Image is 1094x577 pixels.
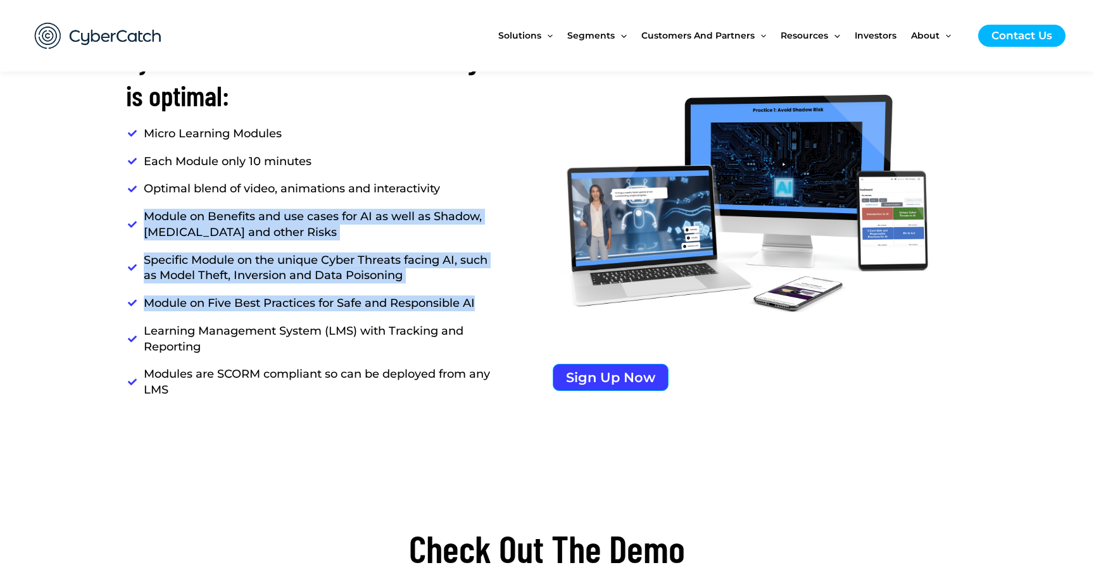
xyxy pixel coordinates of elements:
[828,9,839,62] span: Menu Toggle
[855,9,911,62] a: Investors
[137,209,495,240] span: Module on Benefits and use cases for AI as well as Shadow, [MEDICAL_DATA] and other Risks
[541,9,553,62] span: Menu Toggle
[137,126,282,142] span: Micro Learning Modules
[22,9,174,62] img: CyberCatch
[126,40,546,113] h2: CyberCatch’s AI Awareness Training is optimal:
[553,364,669,391] a: Sign Up Now
[566,371,655,384] span: Sign Up Now
[755,9,766,62] span: Menu Toggle
[615,9,626,62] span: Menu Toggle
[137,323,495,355] span: Learning Management System (LMS) with Tracking and Reporting
[940,9,951,62] span: Menu Toggle
[641,9,755,62] span: Customers and Partners
[978,25,1066,47] a: Contact Us
[567,9,615,62] span: Segments
[137,252,495,284] span: Specific Module on the unique Cyber Threats facing AI, such as Model Theft, Inversion and Data Po...
[855,9,896,62] span: Investors
[137,181,440,197] span: Optimal blend of video, animations and interactivity
[498,9,541,62] span: Solutions
[137,154,311,170] span: Each Module only 10 minutes
[498,9,965,62] nav: Site Navigation: New Main Menu
[137,366,495,398] span: Modules are SCORM compliant so can be deployed from any LMS
[137,295,475,311] span: Module on Five Best Practices for Safe and Responsible AI
[192,523,902,573] h2: Check Out The Demo
[781,9,828,62] span: Resources
[911,9,940,62] span: About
